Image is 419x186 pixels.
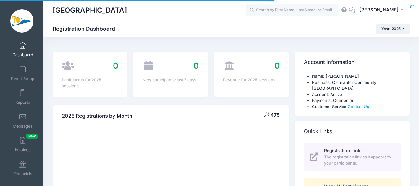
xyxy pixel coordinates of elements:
[312,98,401,104] li: Payments: Connected
[15,147,31,153] span: Invoices
[312,73,401,79] li: Name: [PERSON_NAME]
[312,92,401,98] li: Account: Active
[8,39,38,60] a: Dashboard
[304,143,401,171] a: Registration Link The registration link as it appears to your participants.
[53,25,120,32] h1: Registration Dashboard
[194,61,199,70] span: 0
[312,79,401,92] li: Business: Clearwater Community [GEOGRAPHIC_DATA]
[26,134,38,139] span: New
[12,52,33,58] span: Dashboard
[8,157,38,179] a: Financials
[8,134,38,155] a: InvoicesNew
[13,124,33,129] span: Messages
[62,107,132,125] h4: 2025 Registrations by Month
[113,61,118,70] span: 0
[359,7,399,13] span: [PERSON_NAME]
[8,86,38,108] a: Reports
[142,77,199,83] div: New participants: last 7 days
[304,54,354,71] h4: Account Information
[10,9,33,33] img: Clearwater Community Sailing Center
[312,104,401,110] li: Customer Service:
[8,62,38,84] a: Event Setup
[324,148,360,153] span: Registration Link
[270,112,280,118] span: 475
[15,100,30,105] span: Reports
[53,3,127,17] h1: [GEOGRAPHIC_DATA]
[274,61,280,70] span: 0
[355,3,410,17] button: [PERSON_NAME]
[11,76,34,81] span: Event Setup
[304,123,332,141] h4: Quick Links
[223,77,279,83] div: Revenue for 2025 sessions
[8,110,38,132] a: Messages
[381,26,401,31] span: Year: 2025
[246,4,339,16] input: Search by First Name, Last Name, or Email...
[13,171,32,176] span: Financials
[324,154,394,166] span: The registration link as it appears to your participants.
[348,104,369,109] a: Contact Us
[62,77,118,89] div: Participants for 2025 sessions
[376,24,410,34] button: Year: 2025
